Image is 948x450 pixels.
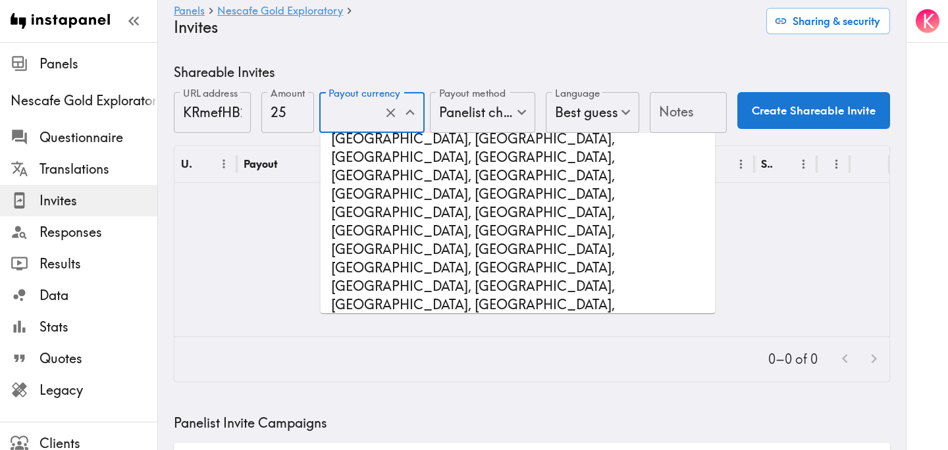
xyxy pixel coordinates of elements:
button: Menu [731,154,751,174]
button: Menu [826,154,847,174]
a: Nescafe Gold Exploratory [217,5,343,18]
p: 0–0 of 0 [768,350,818,368]
span: Panels [39,55,157,73]
button: Sort [194,154,214,174]
h5: Shareable Invites [174,63,890,82]
span: Quotes [39,349,157,368]
button: Sort [825,154,845,174]
span: Nescafe Gold Exploratory [11,91,157,110]
span: Invites [39,191,157,210]
button: Close [400,102,420,122]
label: Payout method [439,86,506,101]
button: Sort [711,154,731,174]
button: Menu [793,154,814,174]
button: Create Shareable Invite [737,92,890,129]
h5: Panelist Invite Campaigns [174,414,890,432]
div: Status [761,157,772,170]
span: Stats [39,318,157,336]
button: Clear [381,103,401,123]
div: Best guess [546,92,639,133]
li: EUR - Euro ([GEOGRAPHIC_DATA], [GEOGRAPHIC_DATA], [GEOGRAPHIC_DATA], [GEOGRAPHIC_DATA], [GEOGRAPH... [321,89,716,428]
span: Results [39,255,157,273]
a: Panels [174,5,205,18]
label: Language [555,86,600,101]
button: Sort [774,154,794,174]
label: Amount [271,86,305,101]
div: Panelist chooses [430,92,535,133]
div: URL [181,157,192,170]
span: Responses [39,223,157,241]
label: Payout currency [329,86,400,101]
button: K [914,8,941,34]
span: Translations [39,160,157,178]
span: Data [39,286,157,305]
span: Questionnaire [39,128,157,147]
label: URL address [183,86,238,101]
button: Sharing & security [766,8,890,34]
h4: Invites [174,18,756,37]
div: Payout [244,157,278,170]
span: Legacy [39,381,157,399]
span: K [922,10,934,33]
button: Menu [214,154,234,174]
button: Sort [279,154,300,174]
